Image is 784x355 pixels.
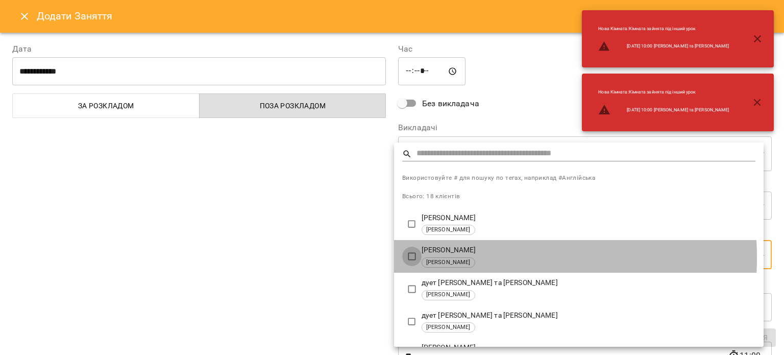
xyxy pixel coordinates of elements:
span: [PERSON_NAME] [422,258,475,267]
p: дует [PERSON_NAME] та [PERSON_NAME] [422,311,755,321]
li: Нова Кімната : Кімната зайнята під інший урок [590,21,737,36]
p: [PERSON_NAME] [422,245,755,255]
li: [DATE] 10:00 [PERSON_NAME] та [PERSON_NAME] [590,36,737,57]
li: Нова Кімната : Кімната зайнята під інший урок [590,85,737,100]
span: [PERSON_NAME] [422,323,475,332]
span: [PERSON_NAME] [422,291,475,299]
p: [PERSON_NAME] [422,343,755,353]
span: Всього: 18 клієнтів [402,193,460,200]
p: [PERSON_NAME] [422,213,755,223]
p: дует [PERSON_NAME] та [PERSON_NAME] [422,278,755,288]
span: [PERSON_NAME] [422,226,475,234]
li: [DATE] 10:00 [PERSON_NAME] та [PERSON_NAME] [590,100,737,120]
span: Використовуйте # для пошуку по тегах, наприклад #Англійська [402,173,755,183]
